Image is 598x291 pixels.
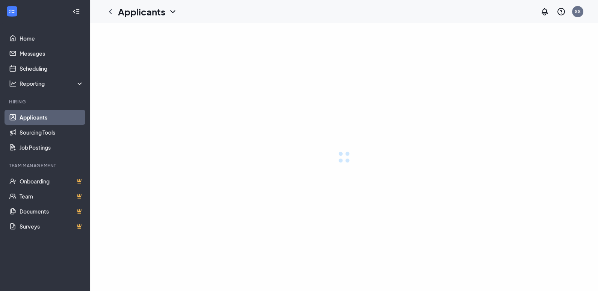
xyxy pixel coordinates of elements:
a: OnboardingCrown [20,174,84,189]
svg: ChevronLeft [106,7,115,16]
a: Applicants [20,110,84,125]
div: Reporting [20,80,84,87]
svg: ChevronDown [168,7,177,16]
div: SS [575,8,581,15]
svg: WorkstreamLogo [8,8,16,15]
h1: Applicants [118,5,165,18]
svg: Notifications [540,7,549,16]
div: Hiring [9,99,82,105]
a: DocumentsCrown [20,204,84,219]
a: SurveysCrown [20,219,84,234]
a: Messages [20,46,84,61]
svg: QuestionInfo [557,7,566,16]
div: Team Management [9,162,82,169]
a: Job Postings [20,140,84,155]
svg: Analysis [9,80,17,87]
a: Home [20,31,84,46]
a: Sourcing Tools [20,125,84,140]
a: Scheduling [20,61,84,76]
a: TeamCrown [20,189,84,204]
svg: Collapse [72,8,80,15]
